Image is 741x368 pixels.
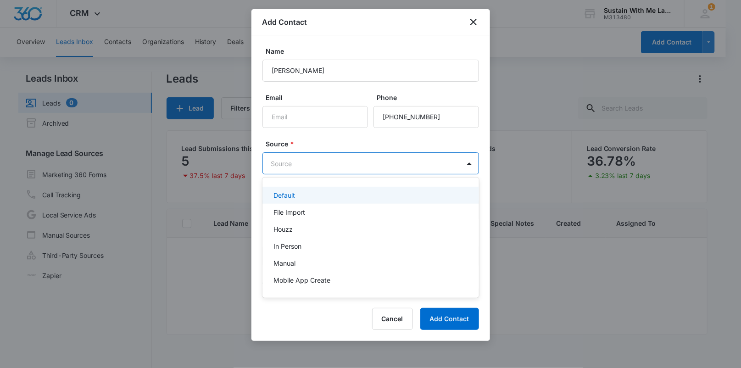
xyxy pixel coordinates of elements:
[273,241,301,251] p: In Person
[273,224,293,234] p: Houzz
[273,207,305,217] p: File Import
[273,258,295,268] p: Manual
[273,275,330,285] p: Mobile App Create
[273,190,295,200] p: Default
